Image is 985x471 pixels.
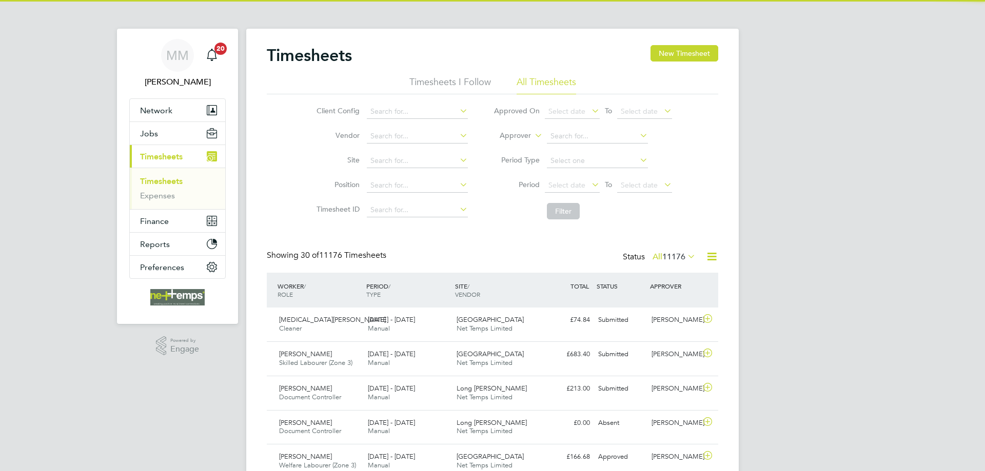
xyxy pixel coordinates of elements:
[457,384,527,393] span: Long [PERSON_NAME]
[647,380,701,397] div: [PERSON_NAME]
[214,43,227,55] span: 20
[647,448,701,465] div: [PERSON_NAME]
[494,155,540,165] label: Period Type
[594,415,647,432] div: Absent
[367,105,468,119] input: Search for...
[279,350,332,358] span: [PERSON_NAME]
[140,191,175,200] a: Expenses
[140,152,183,161] span: Timesheets
[647,346,701,363] div: [PERSON_NAME]
[279,358,352,367] span: Skilled Labourer (Zone 3)
[541,346,594,363] div: £683.40
[140,176,183,186] a: Timesheets
[517,76,576,94] li: All Timesheets
[457,315,524,324] span: [GEOGRAPHIC_DATA]
[267,250,388,261] div: Showing
[275,277,364,303] div: WORKER
[313,131,360,140] label: Vendor
[130,210,225,232] button: Finance
[409,76,491,94] li: Timesheets I Follow
[170,336,199,345] span: Powered by
[547,203,580,219] button: Filter
[368,384,415,393] span: [DATE] - [DATE]
[140,239,170,249] span: Reports
[140,106,172,115] span: Network
[467,282,469,290] span: /
[457,461,513,469] span: Net Temps Limited
[279,426,341,435] span: Document Controller
[156,336,200,356] a: Powered byEngage
[368,426,390,435] span: Manual
[547,129,648,144] input: Search for...
[129,39,226,88] a: MM[PERSON_NAME]
[130,122,225,145] button: Jobs
[313,180,360,189] label: Position
[548,180,585,190] span: Select date
[364,277,452,303] div: PERIOD
[547,154,648,168] input: Select one
[647,312,701,329] div: [PERSON_NAME]
[594,380,647,397] div: Submitted
[651,45,718,62] button: New Timesheet
[621,180,658,190] span: Select date
[621,107,658,116] span: Select date
[457,358,513,367] span: Net Temps Limited
[279,461,356,469] span: Welfare Labourer (Zone 3)
[602,104,615,117] span: To
[594,277,647,295] div: STATUS
[170,345,199,354] span: Engage
[647,415,701,432] div: [PERSON_NAME]
[129,76,226,88] span: Mia Mellors
[367,129,468,144] input: Search for...
[457,350,524,358] span: [GEOGRAPHIC_DATA]
[367,178,468,193] input: Search for...
[202,39,222,72] a: 20
[602,178,615,191] span: To
[367,203,468,217] input: Search for...
[130,145,225,168] button: Timesheets
[368,358,390,367] span: Manual
[452,277,541,303] div: SITE
[594,346,647,363] div: Submitted
[129,289,226,305] a: Go to home page
[130,99,225,121] button: Network
[279,384,332,393] span: [PERSON_NAME]
[278,290,293,298] span: ROLE
[368,350,415,358] span: [DATE] - [DATE]
[541,380,594,397] div: £213.00
[166,49,189,62] span: MM
[279,393,341,401] span: Document Controller
[494,180,540,189] label: Period
[623,250,698,264] div: Status
[368,452,415,461] span: [DATE] - [DATE]
[117,29,238,324] nav: Main navigation
[279,452,332,461] span: [PERSON_NAME]
[279,315,386,324] span: [MEDICAL_DATA][PERSON_NAME]
[653,252,696,262] label: All
[457,452,524,461] span: [GEOGRAPHIC_DATA]
[313,106,360,115] label: Client Config
[541,312,594,329] div: £74.84
[140,129,158,138] span: Jobs
[457,393,513,401] span: Net Temps Limited
[541,415,594,432] div: £0.00
[140,262,184,272] span: Preferences
[301,250,319,260] span: 30 of
[366,290,381,298] span: TYPE
[301,250,386,260] span: 11176 Timesheets
[647,277,701,295] div: APPROVER
[594,312,647,329] div: Submitted
[313,155,360,165] label: Site
[548,107,585,116] span: Select date
[130,233,225,255] button: Reports
[130,168,225,209] div: Timesheets
[662,252,685,262] span: 11176
[485,131,531,141] label: Approver
[279,324,302,333] span: Cleaner
[304,282,306,290] span: /
[313,204,360,214] label: Timesheet ID
[368,418,415,427] span: [DATE] - [DATE]
[130,256,225,278] button: Preferences
[541,448,594,465] div: £166.68
[279,418,332,427] span: [PERSON_NAME]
